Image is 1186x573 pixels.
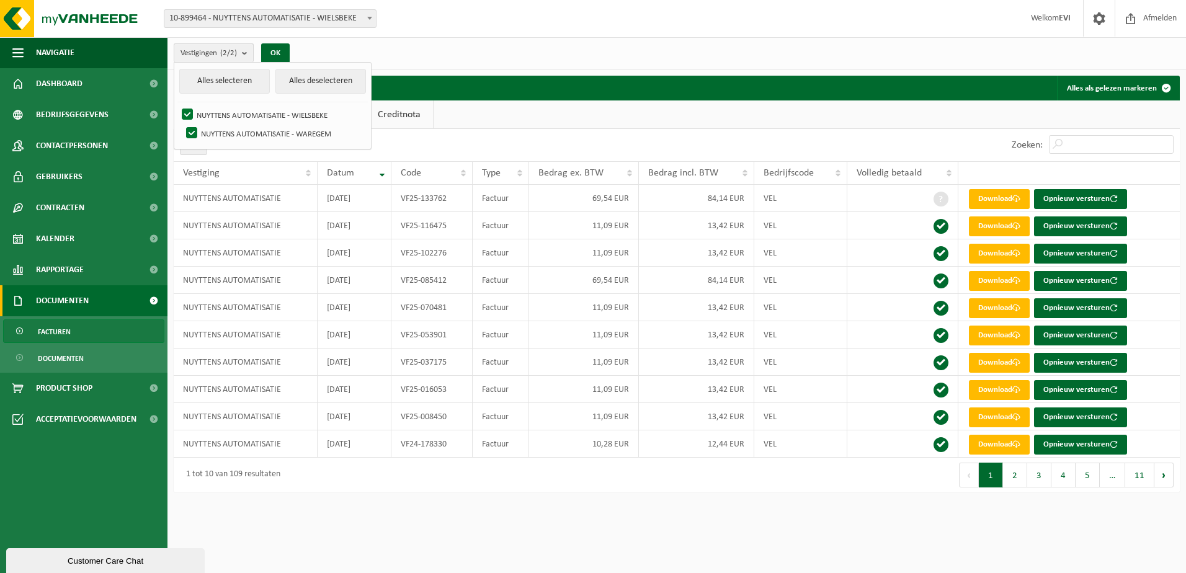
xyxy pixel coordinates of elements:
td: 13,42 EUR [639,239,754,267]
td: VEL [754,185,847,212]
button: Next [1154,463,1174,487]
td: 11,09 EUR [529,212,638,239]
td: [DATE] [318,403,391,430]
label: NUYTTENS AUTOMATISATIE - WAREGEM [184,124,366,143]
td: [DATE] [318,430,391,458]
a: Download [969,435,1030,455]
span: Rapportage [36,254,84,285]
td: NUYTTENS AUTOMATISATIE [174,321,318,349]
button: Opnieuw versturen [1034,407,1127,427]
span: Documenten [36,285,89,316]
td: VEL [754,349,847,376]
button: Vestigingen(2/2) [174,43,254,62]
span: Bedrijfscode [764,168,814,178]
td: NUYTTENS AUTOMATISATIE [174,376,318,403]
a: Download [969,216,1030,236]
td: 12,44 EUR [639,430,754,458]
button: Opnieuw versturen [1034,380,1127,400]
td: 13,42 EUR [639,294,754,321]
td: Factuur [473,212,529,239]
td: NUYTTENS AUTOMATISATIE [174,349,318,376]
td: 69,54 EUR [529,185,638,212]
span: Datum [327,168,354,178]
td: VF25-085412 [391,267,473,294]
span: Documenten [38,347,84,370]
td: VF24-178330 [391,430,473,458]
td: NUYTTENS AUTOMATISATIE [174,267,318,294]
td: 13,42 EUR [639,376,754,403]
td: 84,14 EUR [639,267,754,294]
span: Facturen [38,320,71,344]
td: VEL [754,212,847,239]
label: NUYTTENS AUTOMATISATIE - WIELSBEKE [179,105,366,124]
td: VF25-133762 [391,185,473,212]
a: Download [969,298,1030,318]
button: Opnieuw versturen [1034,435,1127,455]
button: 11 [1125,463,1154,487]
a: Facturen [3,319,164,343]
td: VEL [754,376,847,403]
td: VEL [754,294,847,321]
span: Acceptatievoorwaarden [36,404,136,435]
button: Opnieuw versturen [1034,189,1127,209]
span: Code [401,168,421,178]
td: VF25-053901 [391,321,473,349]
span: Navigatie [36,37,74,68]
td: 10,28 EUR [529,430,638,458]
span: Volledig betaald [857,168,922,178]
td: Factuur [473,403,529,430]
a: Download [969,407,1030,427]
a: Documenten [3,346,164,370]
button: Alles deselecteren [275,69,366,94]
button: Opnieuw versturen [1034,326,1127,345]
td: 69,54 EUR [529,267,638,294]
a: Download [969,380,1030,400]
a: Download [969,244,1030,264]
td: NUYTTENS AUTOMATISATIE [174,185,318,212]
span: Gebruikers [36,161,82,192]
label: Zoeken: [1012,140,1043,150]
td: [DATE] [318,349,391,376]
a: Download [969,271,1030,291]
td: NUYTTENS AUTOMATISATIE [174,430,318,458]
td: [DATE] [318,321,391,349]
button: 4 [1051,463,1076,487]
a: Download [969,326,1030,345]
td: 13,42 EUR [639,212,754,239]
td: VF25-008450 [391,403,473,430]
td: VEL [754,267,847,294]
span: Bedrijfsgegevens [36,99,109,130]
td: Factuur [473,349,529,376]
td: [DATE] [318,212,391,239]
button: 2 [1003,463,1027,487]
td: NUYTTENS AUTOMATISATIE [174,239,318,267]
td: VEL [754,321,847,349]
td: 11,09 EUR [529,349,638,376]
td: Factuur [473,239,529,267]
span: Product Shop [36,373,92,404]
span: Dashboard [36,68,82,99]
td: NUYTTENS AUTOMATISATIE [174,212,318,239]
div: 1 tot 10 van 109 resultaten [180,464,280,486]
td: NUYTTENS AUTOMATISATIE [174,294,318,321]
button: Alles als gelezen markeren [1057,76,1179,100]
td: Factuur [473,376,529,403]
td: [DATE] [318,267,391,294]
span: Vestigingen [181,44,237,63]
span: Kalender [36,223,74,254]
count: (2/2) [220,49,237,57]
td: VEL [754,403,847,430]
button: 1 [979,463,1003,487]
td: Factuur [473,294,529,321]
td: 84,14 EUR [639,185,754,212]
button: Opnieuw versturen [1034,271,1127,291]
td: 13,42 EUR [639,321,754,349]
button: Previous [959,463,979,487]
button: Opnieuw versturen [1034,298,1127,318]
td: VF25-037175 [391,349,473,376]
td: [DATE] [318,376,391,403]
td: VF25-070481 [391,294,473,321]
td: [DATE] [318,294,391,321]
span: Bedrag incl. BTW [648,168,718,178]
